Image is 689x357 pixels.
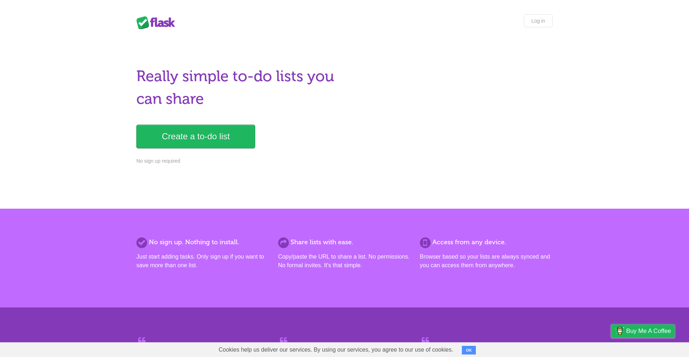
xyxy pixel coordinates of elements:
[611,324,675,338] a: Buy me a coffee
[278,237,411,247] h2: Share lists with ease.
[136,252,269,270] p: Just start adding tasks. Only sign up if you want to save more than one list.
[136,157,340,165] p: No sign up required
[615,325,624,337] img: Buy me a coffee
[626,325,671,337] span: Buy me a coffee
[136,125,255,148] a: Create a to-do list
[136,237,269,247] h2: No sign up. Nothing to install.
[136,16,179,29] div: Flask Lists
[420,237,553,247] h2: Access from any device.
[278,252,411,270] p: Copy/paste the URL to share a list. No permissions. No formal invites. It's that simple.
[136,65,340,110] h1: Really simple to-do lists you can share
[211,343,460,357] span: Cookies help us deliver our services. By using our services, you agree to our use of cookies.
[524,14,553,27] a: Log in
[420,252,553,270] p: Browser based so your lists are always synced and you can access them from anywhere.
[462,346,476,354] button: OK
